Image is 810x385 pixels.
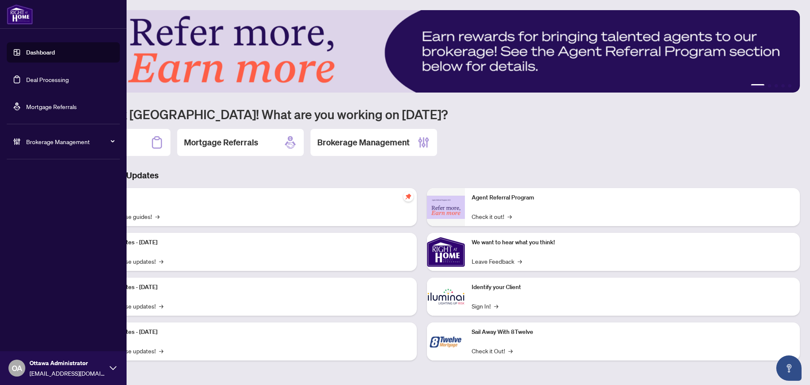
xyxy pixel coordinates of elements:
span: → [518,257,522,266]
span: → [508,346,513,355]
span: → [508,212,512,221]
p: Sail Away With 8Twelve [472,328,793,337]
span: OA [12,362,22,374]
a: Deal Processing [26,76,69,83]
p: Self-Help [89,193,410,202]
h2: Mortgage Referrals [184,137,258,148]
span: [EMAIL_ADDRESS][DOMAIN_NAME] [30,369,105,378]
img: Sail Away With 8Twelve [427,322,465,360]
button: 4 [781,84,785,87]
span: → [159,346,163,355]
p: Platform Updates - [DATE] [89,283,410,292]
button: 5 [788,84,791,87]
img: logo [7,4,33,25]
a: Leave Feedback→ [472,257,522,266]
button: 1 [751,84,764,87]
a: Check it out!→ [472,212,512,221]
img: Slide 0 [44,10,800,93]
p: We want to hear what you think! [472,238,793,247]
img: Agent Referral Program [427,196,465,219]
h2: Brokerage Management [317,137,410,148]
h1: Welcome back [GEOGRAPHIC_DATA]! What are you working on [DATE]? [44,106,800,122]
p: Platform Updates - [DATE] [89,238,410,247]
p: Identify your Client [472,283,793,292]
span: → [159,257,163,266]
p: Agent Referral Program [472,193,793,202]
h3: Brokerage & Industry Updates [44,169,800,181]
button: 3 [775,84,778,87]
a: Dashboard [26,49,55,56]
a: Sign In!→ [472,301,498,311]
button: 2 [768,84,771,87]
span: → [159,301,163,311]
a: Mortgage Referrals [26,103,77,110]
button: Open asap [776,355,802,381]
span: Brokerage Management [26,137,114,146]
span: → [155,212,159,221]
img: We want to hear what you think! [427,233,465,271]
span: → [494,301,498,311]
a: Check it Out!→ [472,346,513,355]
p: Platform Updates - [DATE] [89,328,410,337]
span: pushpin [403,191,413,202]
img: Identify your Client [427,278,465,316]
span: Ottawa Administrator [30,358,105,368]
